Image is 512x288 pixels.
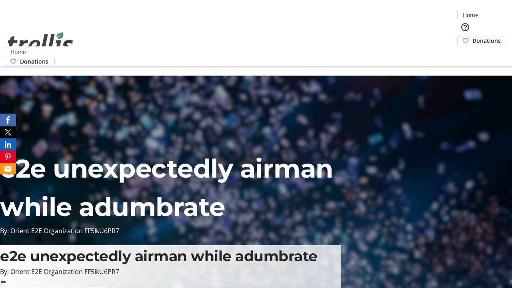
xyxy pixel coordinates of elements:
[20,57,48,66] span: Donations
[458,11,483,19] a: Home
[5,57,55,66] a: Donations
[463,11,478,19] span: Home
[10,48,26,56] span: Home
[457,36,507,45] a: Donations
[5,48,31,56] a: Home
[457,45,473,61] button: Cart
[472,36,501,45] span: Donations
[5,23,76,63] img: Orient E2E Organization FF5IkU6PR7's Logo
[457,19,473,35] button: Help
